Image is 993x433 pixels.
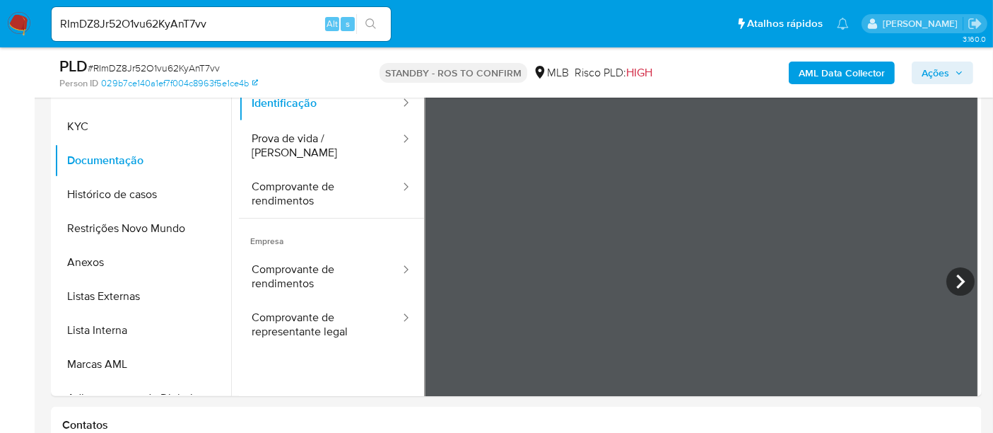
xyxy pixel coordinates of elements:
[626,64,652,81] span: HIGH
[799,62,885,84] b: AML Data Collector
[883,17,963,30] p: erico.trevizan@mercadopago.com.br
[533,65,569,81] div: MLB
[52,15,391,33] input: Pesquise usuários ou casos...
[88,61,220,75] span: # RImDZ8Jr52O1vu62KyAnT7vv
[54,313,231,347] button: Lista Interna
[356,14,385,34] button: search-icon
[327,17,338,30] span: Alt
[54,144,231,178] button: Documentação
[922,62,949,84] span: Ações
[54,279,231,313] button: Listas Externas
[346,17,350,30] span: s
[59,54,88,77] b: PLD
[54,110,231,144] button: KYC
[963,33,986,45] span: 3.160.0
[575,65,652,81] span: Risco PLD:
[789,62,895,84] button: AML Data Collector
[968,16,982,31] a: Sair
[54,381,231,415] button: Adiantamentos de Dinheiro
[380,63,527,83] p: STANDBY - ROS TO CONFIRM
[59,77,98,90] b: Person ID
[101,77,258,90] a: 029b7ce140a1ef7f004c8963f5e1ce4b
[54,178,231,212] button: Histórico de casos
[54,212,231,246] button: Restrições Novo Mundo
[62,418,970,432] h1: Contatos
[54,347,231,381] button: Marcas AML
[912,62,973,84] button: Ações
[837,18,849,30] a: Notificações
[54,246,231,279] button: Anexos
[747,16,823,31] span: Atalhos rápidos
